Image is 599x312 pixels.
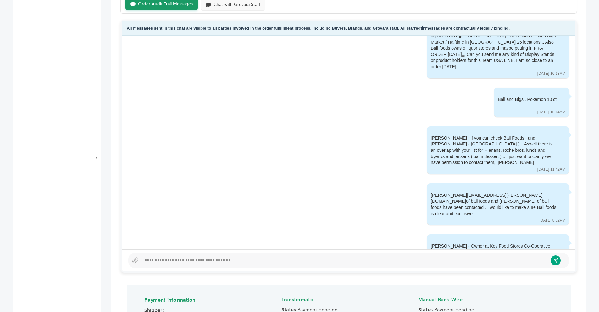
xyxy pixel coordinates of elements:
div: [DATE] 10:13AM [537,71,565,76]
h4: Payment information [144,292,279,307]
div: Chat with Grovara Staff [214,2,260,8]
div: [PERSON_NAME][EMAIL_ADDRESS][PERSON_NAME][DOMAIN_NAME] of ball foods and [PERSON_NAME] of ball fo... [431,192,557,217]
div: [PERSON_NAME] - Owner at Key Food Stores Co-Operative Inc. , Owner of 6 "Key Store" Locations in ... [431,243,557,293]
div: [DATE] 10:14AM [537,110,565,115]
h4: Manual Bank Wire [418,292,553,306]
div: Ball and Bigs , Pokemon 10 ct [498,96,557,109]
div: [PERSON_NAME] , [PERSON_NAME] TOV... Your Baby was Born in the first day of the [DEMOGRAPHIC_DATA... [431,2,557,70]
div: [PERSON_NAME] , if you can check Ball Foods , and [PERSON_NAME] ( [GEOGRAPHIC_DATA] ) .. Aswell t... [431,135,557,166]
div: [DATE] 8:32PM [540,218,565,223]
div: Order Audit Trail Messages [138,2,193,7]
h4: Transfermate [281,292,416,306]
div: [DATE] 11:42AM [537,167,565,172]
div: All messages sent in this chat are visible to all parties involved in the order fulfillment proce... [122,21,575,36]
